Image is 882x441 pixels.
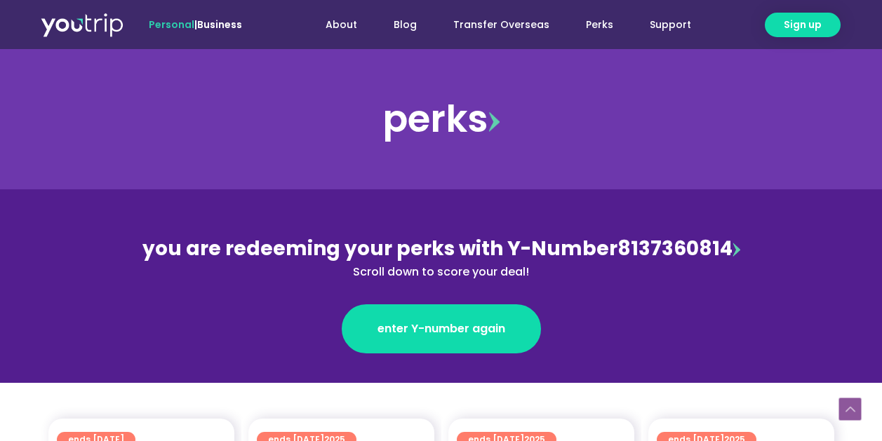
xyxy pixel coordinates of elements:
a: About [307,12,375,38]
a: Sign up [765,13,841,37]
span: Sign up [784,18,822,32]
a: Perks [568,12,632,38]
a: Support [632,12,709,38]
span: you are redeeming your perks with Y-Number [142,235,617,262]
a: Business [197,18,242,32]
a: Transfer Overseas [435,12,568,38]
a: enter Y-number again [342,304,541,353]
a: Blog [375,12,435,38]
span: | [149,18,242,32]
nav: Menu [280,12,709,38]
div: Scroll down to score your deal! [137,264,746,280]
div: 8137360814 [137,234,746,280]
span: Personal [149,18,194,32]
span: enter Y-number again [377,320,505,337]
